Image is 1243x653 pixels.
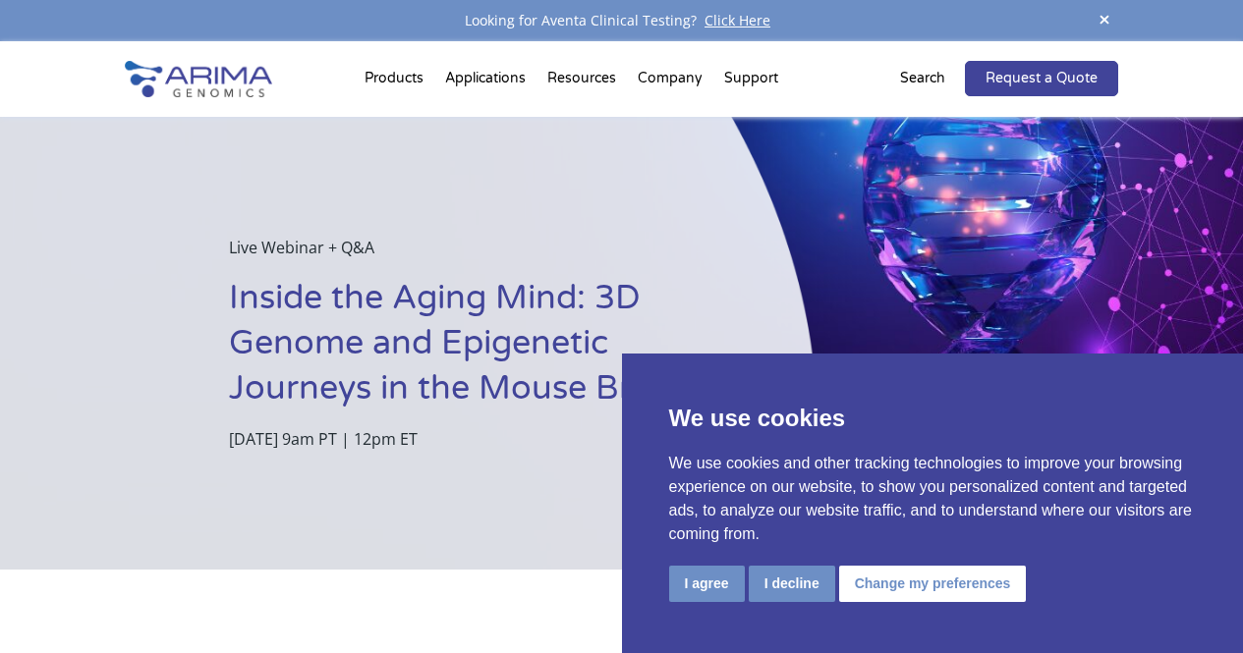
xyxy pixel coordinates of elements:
[669,452,1197,546] p: We use cookies and other tracking technologies to improve your browsing experience on our website...
[229,276,719,426] h1: Inside the Aging Mind: 3D Genome and Epigenetic Journeys in the Mouse Brain
[839,566,1027,602] button: Change my preferences
[669,566,745,602] button: I agree
[125,8,1119,33] div: Looking for Aventa Clinical Testing?
[125,61,272,97] img: Arima-Genomics-logo
[229,426,719,452] p: [DATE] 9am PT | 12pm ET
[229,235,719,276] p: Live Webinar + Q&A
[749,566,835,602] button: I decline
[965,61,1118,96] a: Request a Quote
[697,11,778,29] a: Click Here
[669,401,1197,436] p: We use cookies
[900,66,945,91] p: Search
